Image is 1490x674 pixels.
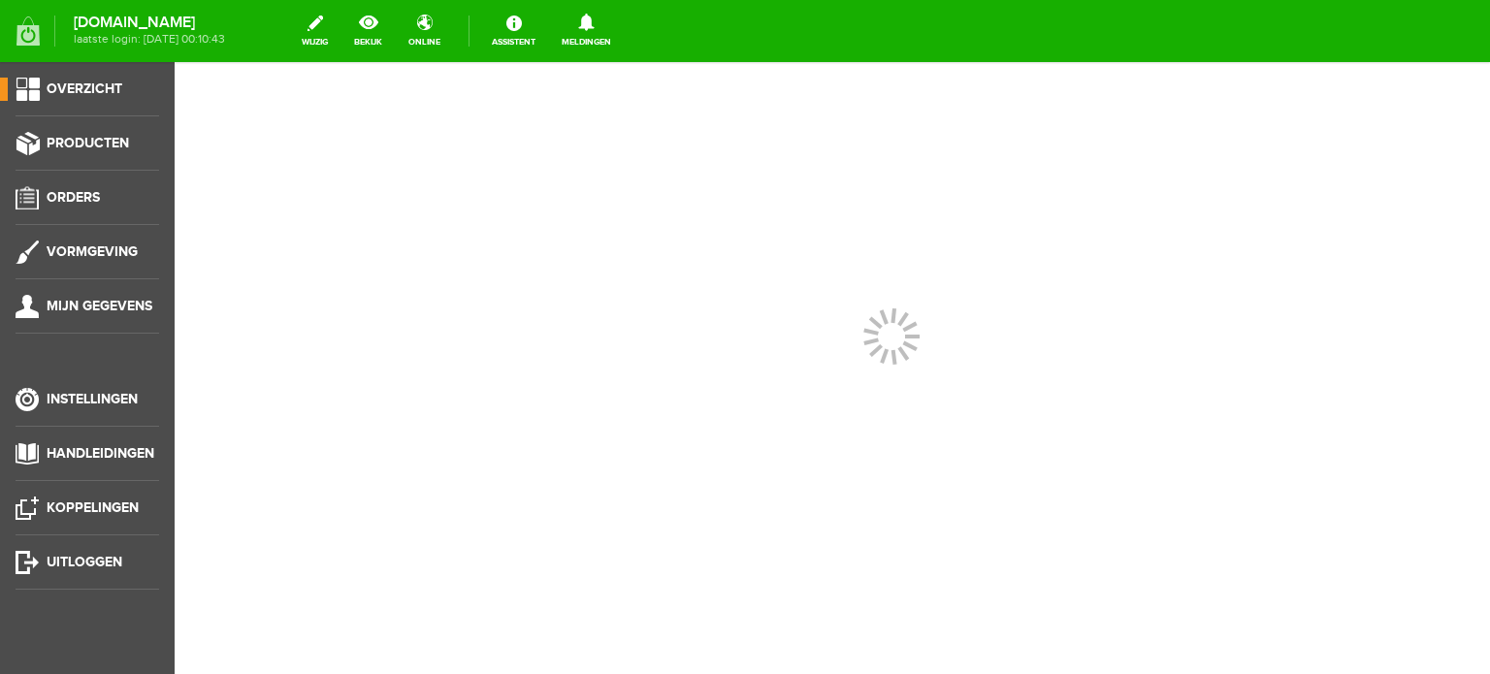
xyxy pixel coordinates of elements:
span: Producten [47,135,129,151]
span: Vormgeving [47,243,138,260]
a: bekijk [342,10,394,52]
a: online [397,10,452,52]
span: Orders [47,189,100,206]
span: Overzicht [47,80,122,97]
span: Uitloggen [47,554,122,570]
a: Assistent [480,10,547,52]
span: Mijn gegevens [47,298,152,314]
a: Meldingen [550,10,623,52]
strong: [DOMAIN_NAME] [74,17,225,28]
span: laatste login: [DATE] 00:10:43 [74,34,225,45]
span: Instellingen [47,391,138,407]
a: wijzig [290,10,340,52]
span: Handleidingen [47,445,154,462]
span: Koppelingen [47,499,139,516]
